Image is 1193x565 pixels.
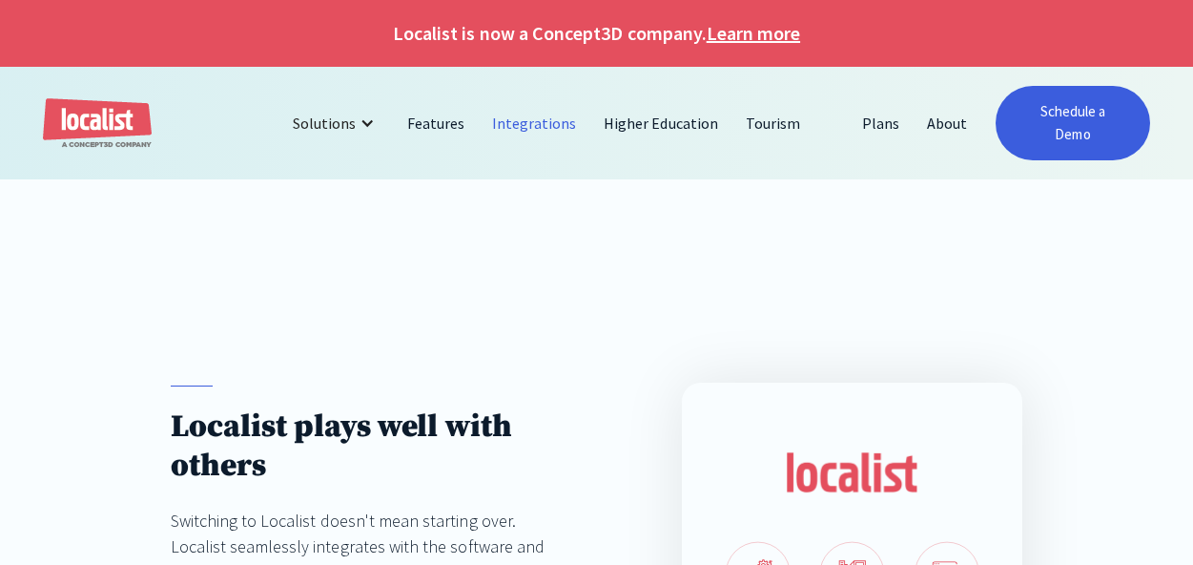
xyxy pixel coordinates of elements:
h1: Localist plays well with others [171,408,554,486]
div: Solutions [293,112,356,135]
a: Integrations [479,100,590,146]
a: Schedule a Demo [996,86,1151,160]
a: Features [394,100,479,146]
a: Tourism [732,100,814,146]
a: Learn more [707,19,800,48]
a: Higher Education [590,100,732,146]
a: Plans [849,100,914,146]
a: About [914,100,981,146]
div: Solutions [278,100,394,146]
a: home [43,98,152,149]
